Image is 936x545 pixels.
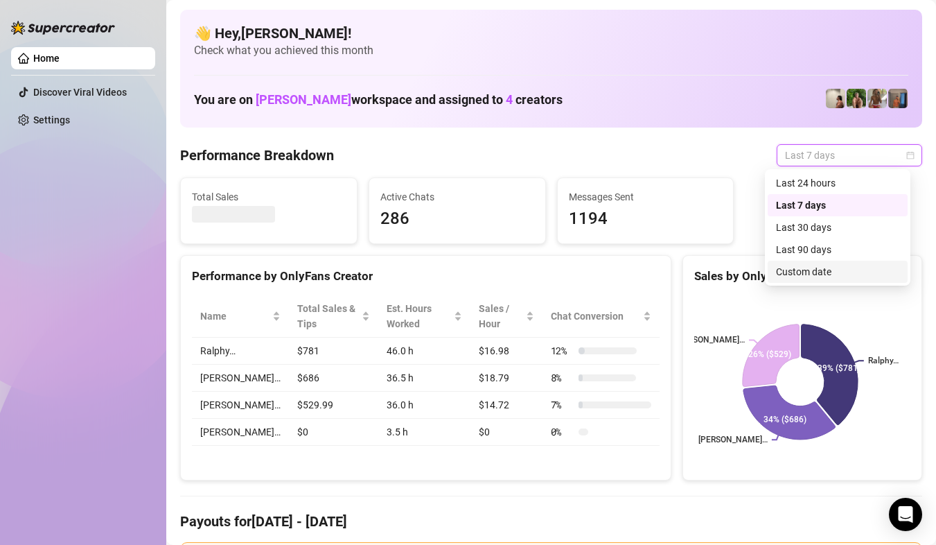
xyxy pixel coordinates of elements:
[776,242,899,257] div: Last 90 days
[33,87,127,98] a: Discover Viral Videos
[289,419,378,446] td: $0
[867,89,887,108] img: Nathaniel
[776,198,899,213] div: Last 7 days
[889,498,922,531] div: Open Intercom Messenger
[194,92,563,107] h1: You are on workspace and assigned to creators
[551,370,573,386] span: 8 %
[470,419,542,446] td: $0
[378,338,470,365] td: 46.0 h
[506,92,513,107] span: 4
[776,264,899,279] div: Custom date
[380,189,534,205] span: Active Chats
[192,419,289,446] td: [PERSON_NAME]…
[470,295,542,338] th: Sales / Hour
[192,392,289,419] td: [PERSON_NAME]…
[888,89,908,108] img: Wayne
[192,338,289,365] td: Ralphy…
[785,145,914,166] span: Last 7 days
[378,419,470,446] td: 3.5 h
[378,365,470,392] td: 36.5 h
[826,89,845,108] img: Ralphy
[470,392,542,419] td: $14.72
[11,21,115,35] img: logo-BBDzfeDw.svg
[378,392,470,419] td: 36.0 h
[694,267,910,286] div: Sales by OnlyFans Creator
[33,114,70,126] a: Settings
[33,53,60,64] a: Home
[289,338,378,365] td: $781
[192,365,289,392] td: [PERSON_NAME]…
[551,424,573,440] span: 0 %
[289,295,378,338] th: Total Sales & Tips
[768,239,908,261] div: Last 90 days
[470,365,542,392] td: $18.79
[194,43,908,58] span: Check what you achieved this month
[768,194,908,216] div: Last 7 days
[200,309,270,324] span: Name
[470,338,542,365] td: $16.98
[768,216,908,239] div: Last 30 days
[776,220,899,235] div: Last 30 days
[387,301,451,331] div: Est. Hours Worked
[868,356,899,366] text: Ralphy…
[551,343,573,358] span: 12 %
[776,175,899,191] div: Last 24 hours
[380,206,534,232] span: 286
[569,206,723,232] span: 1194
[289,392,378,419] td: $529.99
[256,92,351,107] span: [PERSON_NAME]
[675,336,745,345] text: [PERSON_NAME]…
[192,295,289,338] th: Name
[698,435,768,445] text: [PERSON_NAME]…
[569,189,723,205] span: Messages Sent
[768,261,908,283] div: Custom date
[542,295,660,338] th: Chat Conversion
[768,172,908,194] div: Last 24 hours
[297,301,359,331] span: Total Sales & Tips
[180,512,922,531] h4: Payouts for [DATE] - [DATE]
[192,189,346,205] span: Total Sales
[551,397,573,413] span: 7 %
[906,151,915,159] span: calendar
[192,267,660,286] div: Performance by OnlyFans Creator
[194,24,908,43] h4: 👋 Hey, [PERSON_NAME] !
[289,365,378,392] td: $686
[479,301,523,331] span: Sales / Hour
[180,146,334,165] h4: Performance Breakdown
[847,89,866,108] img: Nathaniel
[551,309,640,324] span: Chat Conversion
